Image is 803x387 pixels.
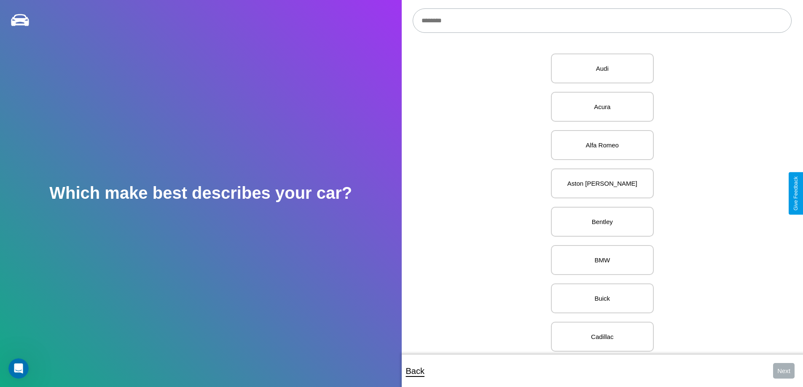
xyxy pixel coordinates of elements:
[406,363,424,379] p: Back
[560,254,645,266] p: BMW
[560,293,645,304] p: Buick
[8,358,29,379] iframe: Intercom live chat
[560,216,645,227] p: Bentley
[560,63,645,74] p: Audi
[560,178,645,189] p: Aston [PERSON_NAME]
[560,139,645,151] p: Alfa Romeo
[793,176,799,211] div: Give Feedback
[560,331,645,342] p: Cadillac
[773,363,795,379] button: Next
[560,101,645,112] p: Acura
[49,184,352,203] h2: Which make best describes your car?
